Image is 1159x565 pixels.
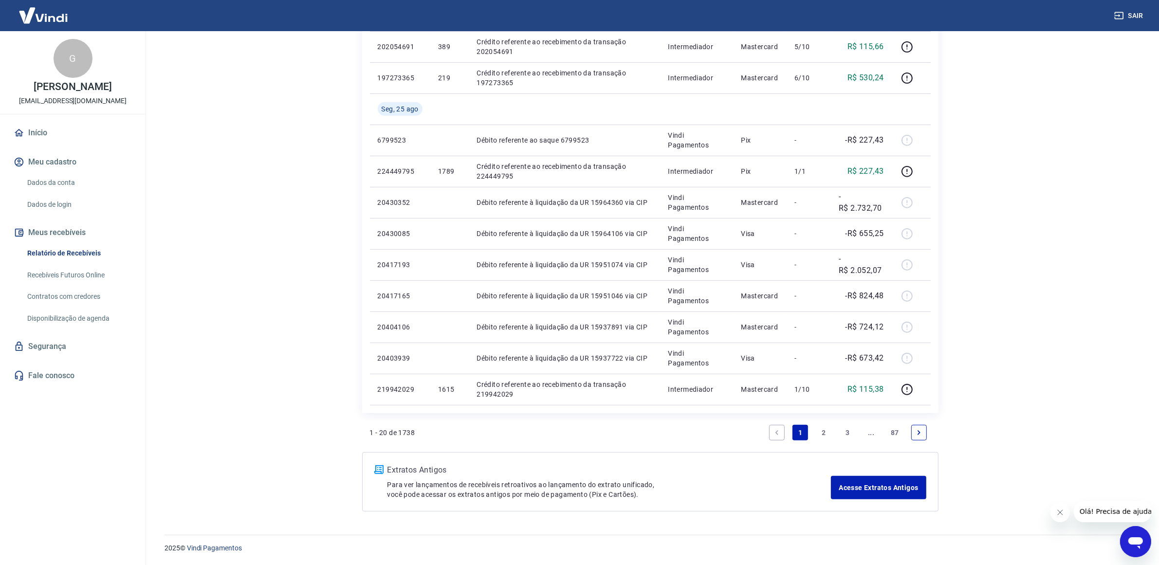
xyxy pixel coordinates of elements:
p: 6/10 [794,73,823,83]
p: Crédito referente ao recebimento da transação 202054691 [477,37,652,56]
p: Extratos Antigos [387,464,831,476]
p: -R$ 824,48 [846,290,884,302]
p: -R$ 227,43 [846,134,884,146]
p: - [794,353,823,363]
p: 197273365 [378,73,423,83]
p: Crédito referente ao recebimento da transação 224449795 [477,162,652,181]
a: Previous page [769,425,785,440]
p: 20417193 [378,260,423,270]
p: 20404106 [378,322,423,332]
p: R$ 530,24 [847,72,884,84]
iframe: Botão para abrir a janela de mensagens [1120,526,1151,557]
p: -R$ 2.732,70 [839,191,883,214]
p: Intermediador [668,166,725,176]
p: Débito referente à liquidação da UR 15951046 via CIP [477,291,652,301]
p: - [794,291,823,301]
p: [PERSON_NAME] [34,82,111,92]
p: 1/10 [794,384,823,394]
a: Vindi Pagamentos [187,544,242,552]
p: Débito referente à liquidação da UR 15964360 via CIP [477,198,652,207]
p: Mastercard [741,322,779,332]
p: - [794,260,823,270]
p: Intermediador [668,42,725,52]
a: Segurança [12,336,134,357]
a: Acesse Extratos Antigos [831,476,926,499]
a: Page 3 [840,425,855,440]
p: Para ver lançamentos de recebíveis retroativos ao lançamento do extrato unificado, você pode aces... [387,480,831,499]
p: 219 [438,73,461,83]
p: - [794,198,823,207]
p: Crédito referente ao recebimento da transação 197273365 [477,68,652,88]
a: Fale conosco [12,365,134,386]
p: Vindi Pagamentos [668,193,725,212]
p: 20403939 [378,353,423,363]
p: Mastercard [741,384,779,394]
p: Intermediador [668,384,725,394]
p: Mastercard [741,291,779,301]
p: -R$ 673,42 [846,352,884,364]
p: 224449795 [378,166,423,176]
p: 1 - 20 de 1738 [370,428,415,437]
p: R$ 115,38 [847,383,884,395]
p: Visa [741,260,779,270]
p: Vindi Pagamentos [668,224,725,243]
p: 6799523 [378,135,423,145]
p: Vindi Pagamentos [668,348,725,368]
p: Pix [741,135,779,145]
a: Dados de login [23,195,134,215]
p: Vindi Pagamentos [668,317,725,337]
p: 389 [438,42,461,52]
p: 1789 [438,166,461,176]
p: -R$ 2.052,07 [839,253,883,276]
p: 20430352 [378,198,423,207]
p: -R$ 655,25 [846,228,884,239]
a: Next page [911,425,927,440]
p: 1/1 [794,166,823,176]
p: Mastercard [741,42,779,52]
iframe: Fechar mensagem [1050,503,1070,522]
p: R$ 115,66 [847,41,884,53]
p: R$ 227,43 [847,165,884,177]
button: Meus recebíveis [12,222,134,243]
a: Page 1 is your current page [792,425,808,440]
p: 219942029 [378,384,423,394]
a: Page 2 [816,425,832,440]
p: 1615 [438,384,461,394]
a: Page 87 [887,425,903,440]
a: Início [12,122,134,144]
span: Olá! Precisa de ajuda? [6,7,82,15]
p: Visa [741,353,779,363]
a: Contratos com credores [23,287,134,307]
p: - [794,135,823,145]
p: Vindi Pagamentos [668,286,725,306]
p: Pix [741,166,779,176]
span: Seg, 25 ago [382,104,419,114]
div: G [54,39,92,78]
p: Débito referente à liquidação da UR 15951074 via CIP [477,260,652,270]
p: Intermediador [668,73,725,83]
p: 202054691 [378,42,423,52]
p: Mastercard [741,73,779,83]
button: Meu cadastro [12,151,134,173]
a: Jump forward [864,425,879,440]
p: Débito referente à liquidação da UR 15937891 via CIP [477,322,652,332]
img: Vindi [12,0,75,30]
p: Débito referente ao saque 6799523 [477,135,652,145]
p: -R$ 724,12 [846,321,884,333]
p: 20430085 [378,229,423,238]
a: Disponibilização de agenda [23,309,134,328]
ul: Pagination [765,421,931,444]
p: - [794,229,823,238]
img: ícone [374,465,384,474]
a: Relatório de Recebíveis [23,243,134,263]
p: Mastercard [741,198,779,207]
p: Débito referente à liquidação da UR 15964106 via CIP [477,229,652,238]
p: Crédito referente ao recebimento da transação 219942029 [477,380,652,399]
iframe: Mensagem da empresa [1074,501,1151,522]
p: Débito referente à liquidação da UR 15937722 via CIP [477,353,652,363]
p: 5/10 [794,42,823,52]
p: - [794,322,823,332]
p: [EMAIL_ADDRESS][DOMAIN_NAME] [19,96,127,106]
a: Recebíveis Futuros Online [23,265,134,285]
p: Vindi Pagamentos [668,130,725,150]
